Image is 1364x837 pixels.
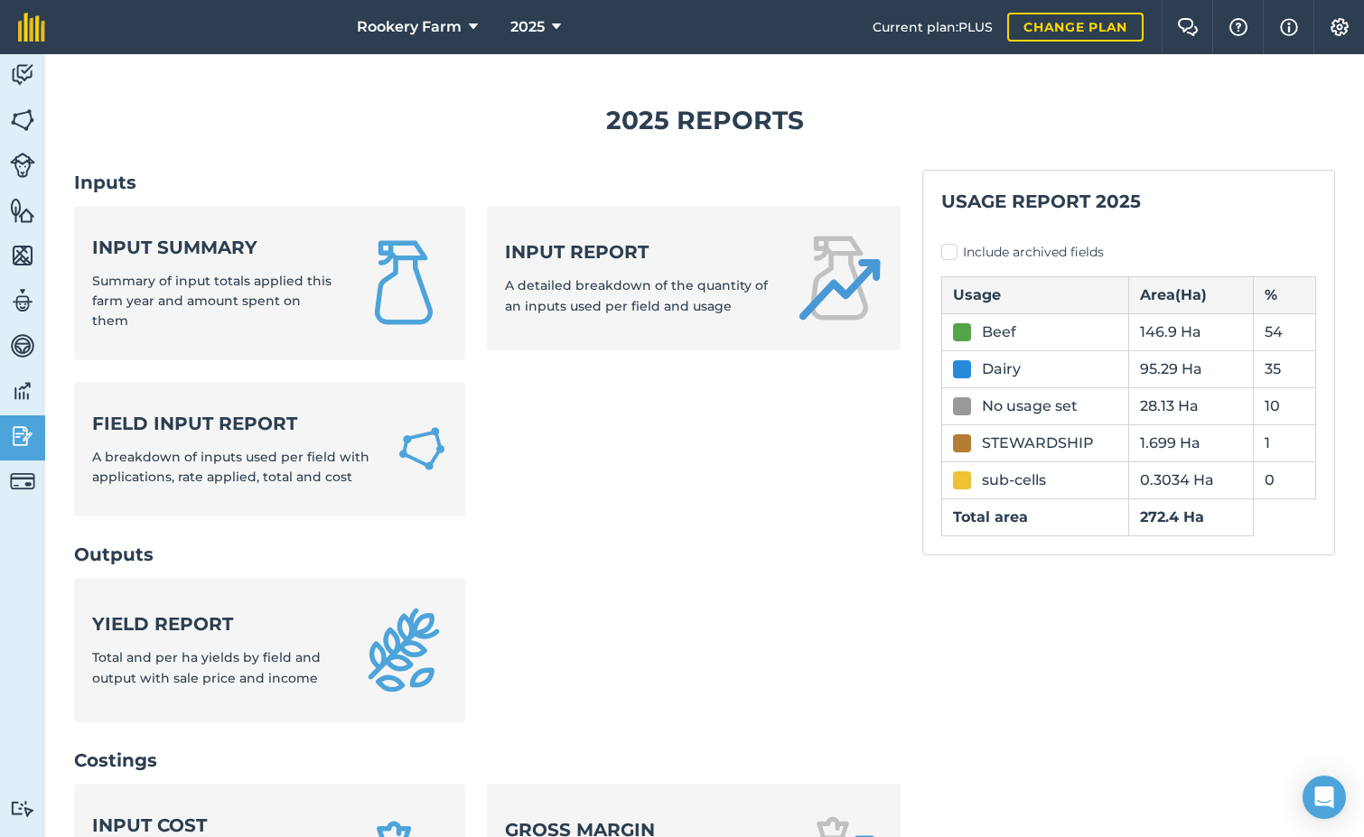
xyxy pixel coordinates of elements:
span: Rookery Farm [357,16,462,38]
img: fieldmargin Logo [18,13,45,42]
a: Input reportA detailed breakdown of the quantity of an inputs used per field and usage [487,206,900,350]
div: Dairy [982,358,1021,380]
img: svg+xml;base64,PD94bWwgdmVyc2lvbj0iMS4wIiBlbmNvZGluZz0idXRmLTgiPz4KPCEtLSBHZW5lcmF0b3I6IEFkb2JlIE... [10,287,35,314]
td: 0.3034 Ha [1128,461,1253,498]
strong: Yield report [92,611,339,637]
img: svg+xml;base64,PHN2ZyB4bWxucz0iaHR0cDovL3d3dy53My5vcmcvMjAwMC9zdmciIHdpZHRoPSI1NiIgaGVpZ2h0PSI2MC... [10,242,35,269]
img: svg+xml;base64,PHN2ZyB4bWxucz0iaHR0cDovL3d3dy53My5vcmcvMjAwMC9zdmciIHdpZHRoPSI1NiIgaGVpZ2h0PSI2MC... [10,197,35,224]
span: Total and per ha yields by field and output with sale price and income [92,649,321,685]
div: No usage set [982,395,1078,417]
td: 0 [1253,461,1315,498]
div: STEWARDSHIP [982,432,1094,454]
img: svg+xml;base64,PD94bWwgdmVyc2lvbj0iMS4wIiBlbmNvZGluZz0idXRmLTgiPz4KPCEtLSBHZW5lcmF0b3I6IEFkb2JlIE... [10,469,35,494]
img: svg+xml;base64,PD94bWwgdmVyc2lvbj0iMS4wIiBlbmNvZGluZz0idXRmLTgiPz4KPCEtLSBHZW5lcmF0b3I6IEFkb2JlIE... [10,377,35,405]
span: Summary of input totals applied this farm year and amount spent on them [92,273,332,330]
img: svg+xml;base64,PHN2ZyB4bWxucz0iaHR0cDovL3d3dy53My5vcmcvMjAwMC9zdmciIHdpZHRoPSIxNyIgaGVpZ2h0PSIxNy... [1280,16,1298,38]
a: Input summarySummary of input totals applied this farm year and amount spent on them [74,206,465,360]
h1: 2025 Reports [74,100,1335,141]
td: 35 [1253,350,1315,387]
label: Include archived fields [941,243,1316,262]
td: 28.13 Ha [1128,387,1253,424]
img: Input report [796,235,883,321]
span: A breakdown of inputs used per field with applications, rate applied, total and cost [92,449,369,485]
span: Current plan : PLUS [873,17,993,37]
img: svg+xml;base64,PD94bWwgdmVyc2lvbj0iMS4wIiBlbmNvZGluZz0idXRmLTgiPz4KPCEtLSBHZW5lcmF0b3I6IEFkb2JlIE... [10,332,35,359]
td: 54 [1253,313,1315,350]
td: 10 [1253,387,1315,424]
strong: 272.4 Ha [1140,508,1204,525]
th: Area ( Ha ) [1128,276,1253,313]
img: svg+xml;base64,PHN2ZyB4bWxucz0iaHR0cDovL3d3dy53My5vcmcvMjAwMC9zdmciIHdpZHRoPSI1NiIgaGVpZ2h0PSI2MC... [10,107,35,134]
td: 95.29 Ha [1128,350,1253,387]
strong: Input summary [92,235,339,260]
img: svg+xml;base64,PD94bWwgdmVyc2lvbj0iMS4wIiBlbmNvZGluZz0idXRmLTgiPz4KPCEtLSBHZW5lcmF0b3I6IEFkb2JlIE... [10,423,35,450]
img: Field Input Report [397,422,447,476]
h2: Inputs [74,170,901,195]
a: Yield reportTotal and per ha yields by field and output with sale price and income [74,578,465,722]
img: Input summary [360,239,447,326]
span: A detailed breakdown of the quantity of an inputs used per field and usage [505,277,768,313]
div: sub-cells [982,470,1046,491]
th: Usage [941,276,1128,313]
img: A cog icon [1329,18,1350,36]
td: 1 [1253,424,1315,461]
div: Open Intercom Messenger [1303,776,1346,819]
th: % [1253,276,1315,313]
img: svg+xml;base64,PD94bWwgdmVyc2lvbj0iMS4wIiBlbmNvZGluZz0idXRmLTgiPz4KPCEtLSBHZW5lcmF0b3I6IEFkb2JlIE... [10,800,35,817]
h2: Outputs [74,542,901,567]
strong: Total area [953,508,1028,525]
td: 146.9 Ha [1128,313,1253,350]
a: Change plan [1007,13,1144,42]
img: svg+xml;base64,PD94bWwgdmVyc2lvbj0iMS4wIiBlbmNvZGluZz0idXRmLTgiPz4KPCEtLSBHZW5lcmF0b3I6IEFkb2JlIE... [10,153,35,178]
img: A question mark icon [1228,18,1249,36]
h2: Costings [74,748,901,773]
img: Two speech bubbles overlapping with the left bubble in the forefront [1177,18,1199,36]
span: 2025 [510,16,545,38]
h2: Usage report 2025 [941,189,1316,214]
strong: Input report [505,239,773,265]
a: Field Input ReportA breakdown of inputs used per field with applications, rate applied, total and... [74,382,465,516]
img: Yield report [360,607,447,693]
strong: Field Input Report [92,411,375,436]
td: 1.699 Ha [1128,424,1253,461]
div: Beef [982,321,1016,343]
img: svg+xml;base64,PD94bWwgdmVyc2lvbj0iMS4wIiBlbmNvZGluZz0idXRmLTgiPz4KPCEtLSBHZW5lcmF0b3I6IEFkb2JlIE... [10,61,35,88]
